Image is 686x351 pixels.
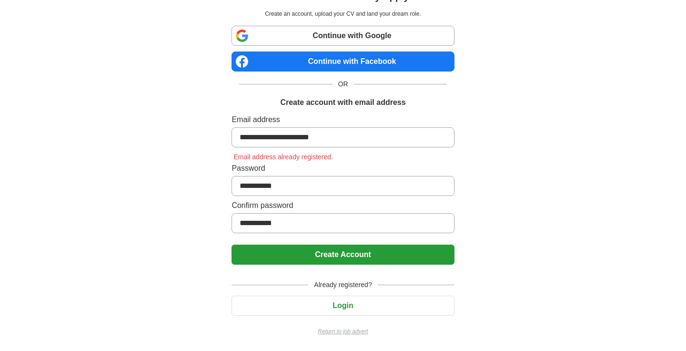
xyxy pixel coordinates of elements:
label: Confirm password [232,200,454,211]
span: Email address already registered. [232,153,335,161]
a: Return to job advert [232,327,454,336]
button: Create Account [232,245,454,265]
h1: Create account with email address [280,97,405,108]
a: Login [232,301,454,310]
span: Already registered? [308,280,377,290]
button: Login [232,296,454,316]
label: Password [232,163,454,174]
p: Create an account, upload your CV and land your dream role. [233,10,452,18]
a: Continue with Facebook [232,52,454,72]
span: OR [333,79,354,89]
a: Continue with Google [232,26,454,46]
label: Email address [232,114,454,125]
